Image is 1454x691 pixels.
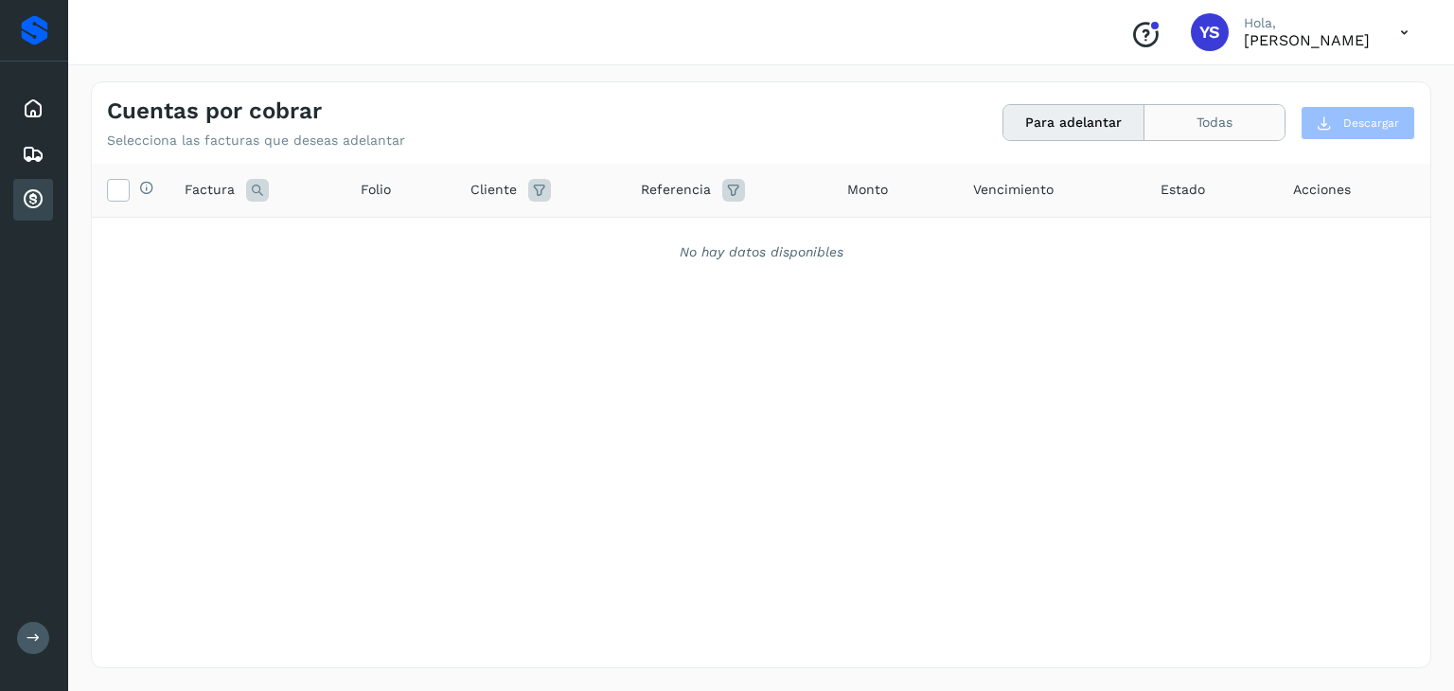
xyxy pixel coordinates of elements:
div: Inicio [13,88,53,130]
span: Folio [361,180,391,200]
span: Acciones [1293,180,1351,200]
button: Para adelantar [1003,105,1144,140]
p: Selecciona las facturas que deseas adelantar [107,133,405,149]
span: Cliente [470,180,517,200]
span: Monto [847,180,888,200]
span: Referencia [641,180,711,200]
span: Descargar [1343,115,1399,132]
p: YURICXI SARAHI CANIZALES AMPARO [1244,31,1370,49]
span: Vencimiento [973,180,1054,200]
div: Cuentas por cobrar [13,179,53,221]
button: Todas [1144,105,1285,140]
span: Estado [1161,180,1205,200]
span: Factura [185,180,235,200]
h4: Cuentas por cobrar [107,97,322,125]
p: Hola, [1244,15,1370,31]
div: No hay datos disponibles [116,242,1406,262]
div: Embarques [13,133,53,175]
button: Descargar [1301,106,1415,140]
